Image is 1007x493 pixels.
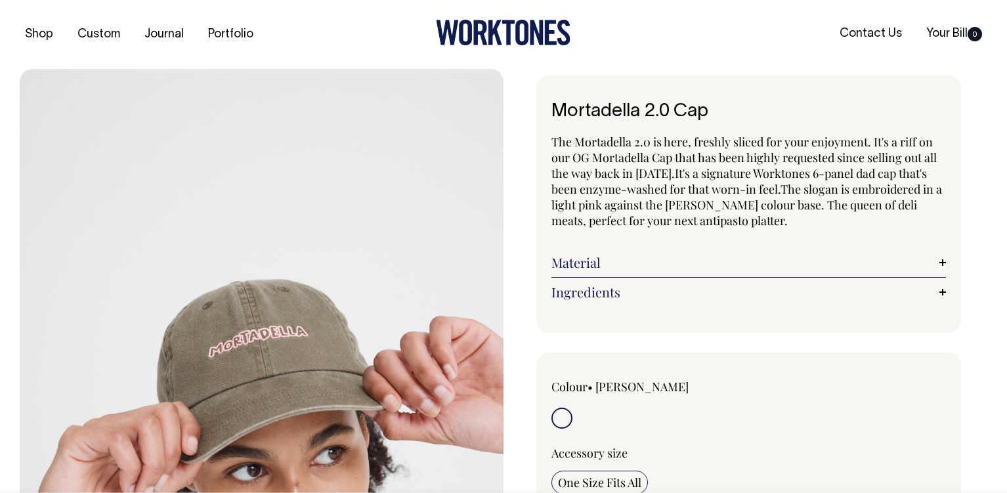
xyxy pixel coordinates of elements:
[72,24,125,45] a: Custom
[20,24,58,45] a: Shop
[551,134,946,228] p: The Mortadella 2.0 is here, freshly sliced for your enjoyment. It's a riff on our OG Mortadella C...
[551,102,946,122] h1: Mortadella 2.0 Cap
[551,255,946,270] a: Material
[551,284,946,300] a: Ingredients
[203,24,259,45] a: Portfolio
[921,23,987,45] a: Your Bill0
[139,24,189,45] a: Journal
[968,27,982,41] span: 0
[834,23,907,45] a: Contact Us
[551,379,709,395] div: Colour
[551,445,946,461] div: Accessory size
[588,379,593,395] span: •
[551,165,942,228] span: It's a signature Worktones 6-panel dad cap that's been enzyme-washed for that worn-in feel. The s...
[595,379,689,395] label: [PERSON_NAME]
[558,475,641,490] span: One Size Fits All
